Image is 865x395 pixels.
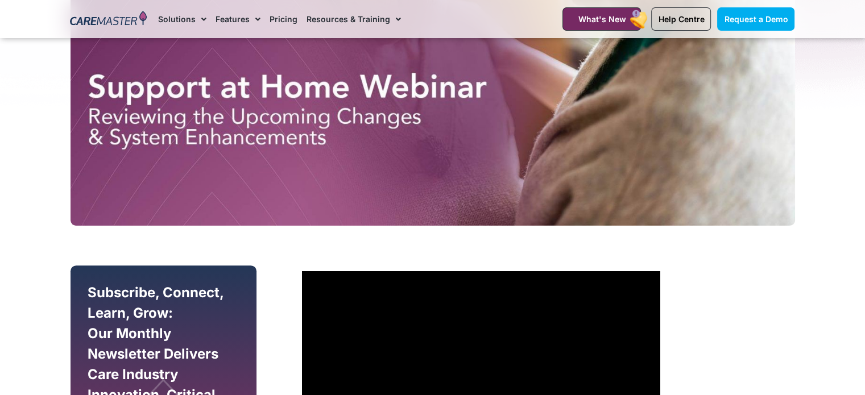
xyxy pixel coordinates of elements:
[658,14,704,24] span: Help Centre
[651,7,711,31] a: Help Centre
[70,11,147,28] img: CareMaster Logo
[717,7,794,31] a: Request a Demo
[578,14,626,24] span: What's New
[562,7,641,31] a: What's New
[724,14,788,24] span: Request a Demo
